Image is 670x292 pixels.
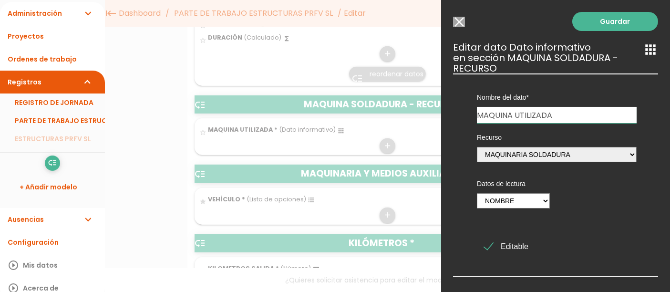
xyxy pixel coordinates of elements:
[477,93,637,102] label: Nombre del dato
[477,179,550,188] label: Datos de lectura
[484,240,528,252] span: Editable
[453,42,658,73] h3: Editar dato Dato informativo en sección MAQUINA SOLDADURA - RECURSO
[643,42,658,57] i: apps
[477,133,637,142] label: Recurso
[572,12,658,31] a: Guardar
